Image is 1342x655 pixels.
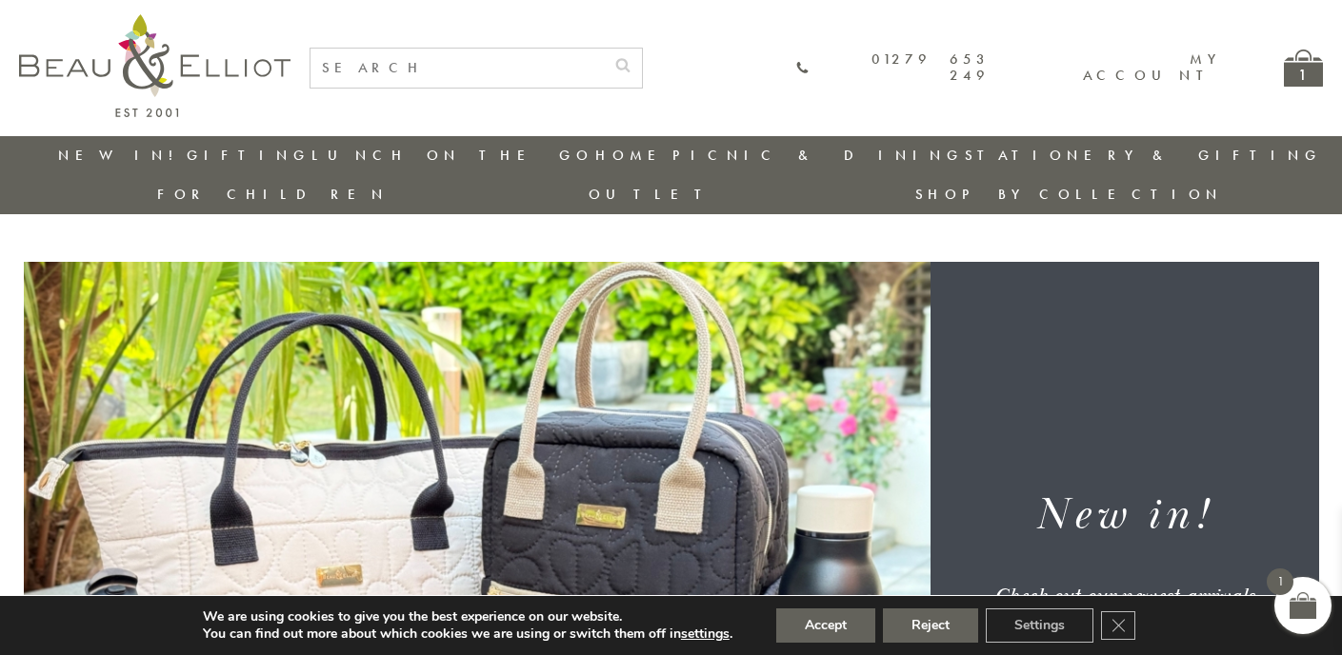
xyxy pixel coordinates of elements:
a: Shop by collection [915,185,1223,204]
a: New in! [58,146,186,165]
a: Lunch On The Go [311,146,593,165]
a: Gifting [187,146,310,165]
button: Reject [883,608,978,643]
a: 1 [1284,50,1323,87]
img: logo [19,14,290,117]
a: Picnic & Dining [672,146,964,165]
button: Close GDPR Cookie Banner [1101,611,1135,640]
span: 1 [1267,568,1293,595]
input: SEARCH [310,49,604,88]
button: Accept [776,608,875,643]
a: For Children [157,185,389,204]
a: My account [1083,50,1217,85]
a: Home [595,146,671,165]
a: 01279 653 249 [795,51,991,85]
div: Check out our newest arrivals [953,583,1295,611]
a: Outlet [589,185,715,204]
p: You can find out more about which cookies we are using or switch them off in . [203,625,732,643]
h1: New in! [953,486,1295,545]
p: We are using cookies to give you the best experience on our website. [203,608,732,625]
a: Stationery & Gifting [965,146,1322,165]
button: settings [681,625,730,643]
button: Settings [986,608,1093,643]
